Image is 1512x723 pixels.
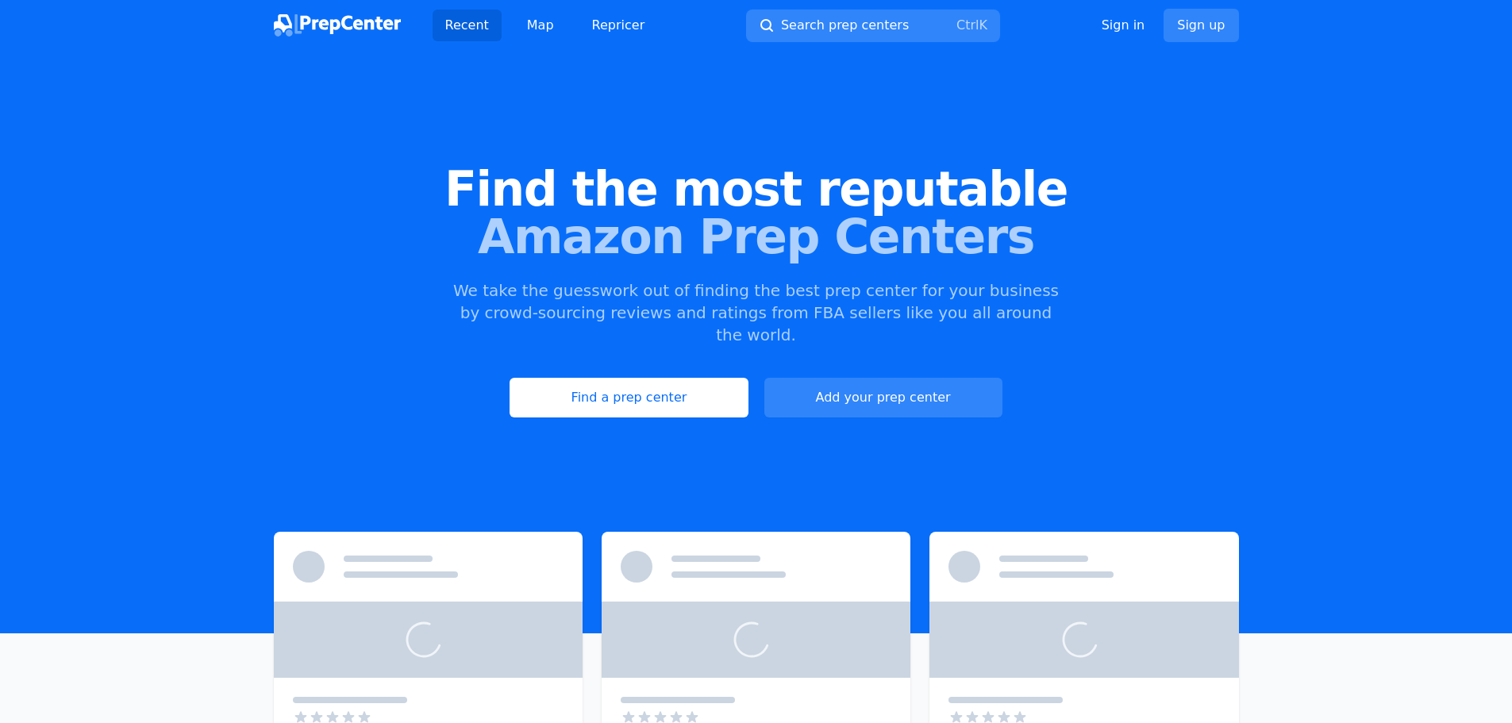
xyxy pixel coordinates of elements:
a: Sign in [1102,16,1145,35]
span: Search prep centers [781,16,909,35]
a: Recent [433,10,502,41]
kbd: Ctrl [956,17,979,33]
p: We take the guesswork out of finding the best prep center for your business by crowd-sourcing rev... [452,279,1061,346]
span: Find the most reputable [25,165,1487,213]
a: Find a prep center [510,378,748,417]
a: Add your prep center [764,378,1002,417]
a: Sign up [1164,9,1238,42]
a: Repricer [579,10,658,41]
span: Amazon Prep Centers [25,213,1487,260]
img: PrepCenter [274,14,401,37]
a: Map [514,10,567,41]
button: Search prep centersCtrlK [746,10,1000,42]
kbd: K [979,17,987,33]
